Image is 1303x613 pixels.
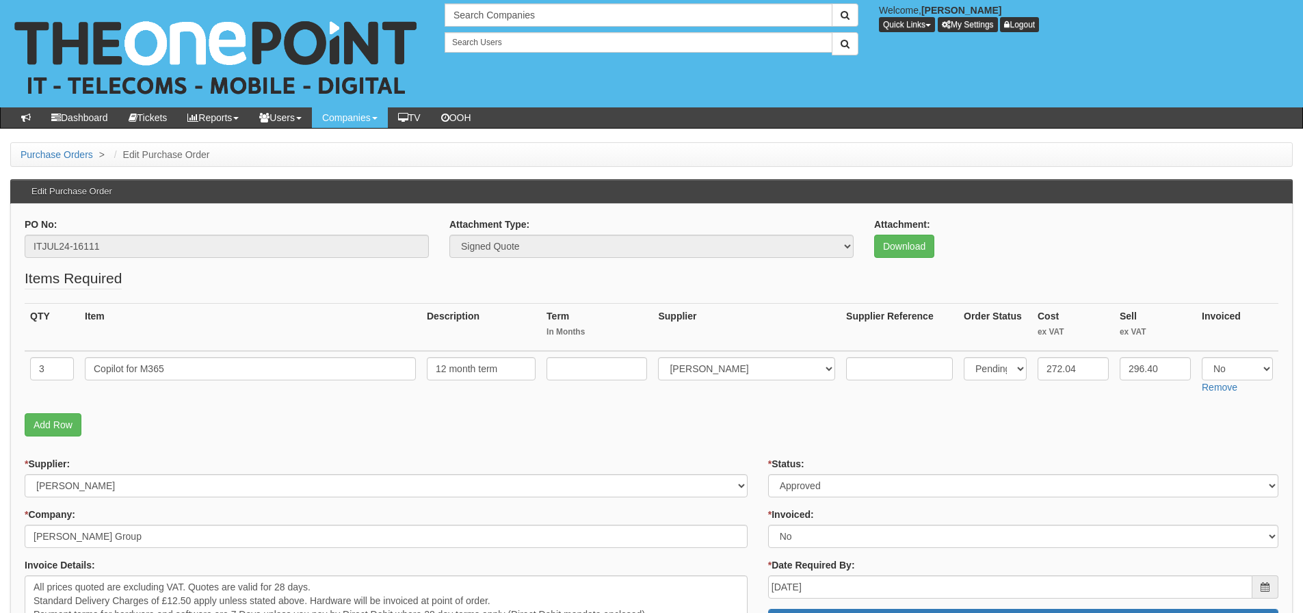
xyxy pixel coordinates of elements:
small: ex VAT [1038,326,1109,338]
div: Welcome, [869,3,1303,32]
a: Tickets [118,107,178,128]
th: QTY [25,303,79,351]
label: Company: [25,508,75,521]
input: Search Companies [445,3,832,27]
label: Invoice Details: [25,558,95,572]
button: Quick Links [879,17,935,32]
a: OOH [431,107,482,128]
th: Order Status [958,303,1032,351]
small: ex VAT [1120,326,1191,338]
a: Logout [1000,17,1039,32]
th: Supplier [653,303,841,351]
a: Download [874,235,934,258]
h3: Edit Purchase Order [25,180,119,203]
input: Search Users [445,32,832,53]
a: Add Row [25,413,81,436]
a: Reports [177,107,249,128]
li: Edit Purchase Order [111,148,210,161]
th: Invoiced [1196,303,1278,351]
a: Dashboard [41,107,118,128]
label: Attachment: [874,218,930,231]
th: Cost [1032,303,1114,351]
a: TV [388,107,431,128]
label: PO No: [25,218,57,231]
th: Term [541,303,653,351]
a: Purchase Orders [21,149,93,160]
small: In Months [547,326,647,338]
a: My Settings [938,17,998,32]
b: [PERSON_NAME] [921,5,1001,16]
label: Status: [768,457,804,471]
th: Item [79,303,421,351]
th: Supplier Reference [841,303,958,351]
th: Sell [1114,303,1196,351]
span: > [96,149,108,160]
label: Date Required By: [768,558,855,572]
legend: Items Required [25,268,122,289]
th: Description [421,303,541,351]
label: Supplier: [25,457,70,471]
a: Companies [312,107,388,128]
a: Users [249,107,312,128]
label: Attachment Type: [449,218,529,231]
label: Invoiced: [768,508,814,521]
a: Remove [1202,382,1237,393]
